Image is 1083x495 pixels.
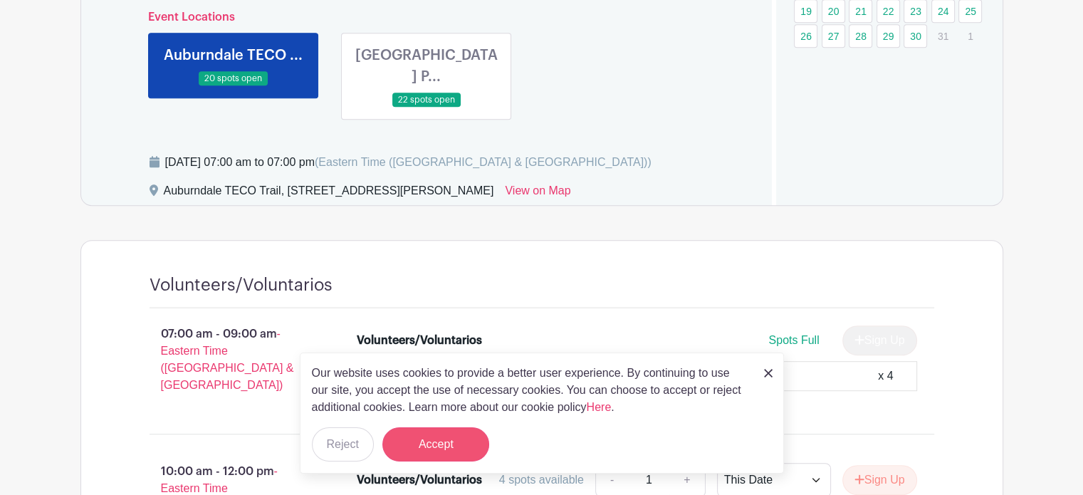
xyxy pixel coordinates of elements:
span: Spots Full [768,334,819,346]
p: 31 [931,25,955,47]
span: - Eastern Time ([GEOGRAPHIC_DATA] & [GEOGRAPHIC_DATA]) [161,328,294,391]
p: 1 [958,25,982,47]
a: 26 [794,24,817,48]
button: Accept [382,427,489,462]
p: 07:00 am - 09:00 am [127,320,335,400]
h4: Volunteers/Voluntarios [150,275,333,296]
img: close_button-5f87c8562297e5c2d7936805f587ecaba9071eb48480494691a3f1689db116b3.svg [764,369,773,377]
a: 29 [877,24,900,48]
a: 27 [822,24,845,48]
div: 4 spots available [499,471,584,489]
div: x 4 [878,368,893,385]
a: 30 [904,24,927,48]
a: View on Map [505,182,570,205]
a: Here [587,401,612,413]
div: [DATE] 07:00 am to 07:00 pm [165,154,652,171]
button: Sign Up [842,465,917,495]
div: Volunteers/Voluntarios [357,332,482,349]
a: 28 [849,24,872,48]
button: Reject [312,427,374,462]
div: Auburndale TECO Trail, [STREET_ADDRESS][PERSON_NAME] [164,182,494,205]
h6: Event Locations [137,11,717,24]
span: (Eastern Time ([GEOGRAPHIC_DATA] & [GEOGRAPHIC_DATA])) [315,156,652,168]
p: Our website uses cookies to provide a better user experience. By continuing to use our site, you ... [312,365,749,416]
div: Volunteers/Voluntarios [357,471,482,489]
